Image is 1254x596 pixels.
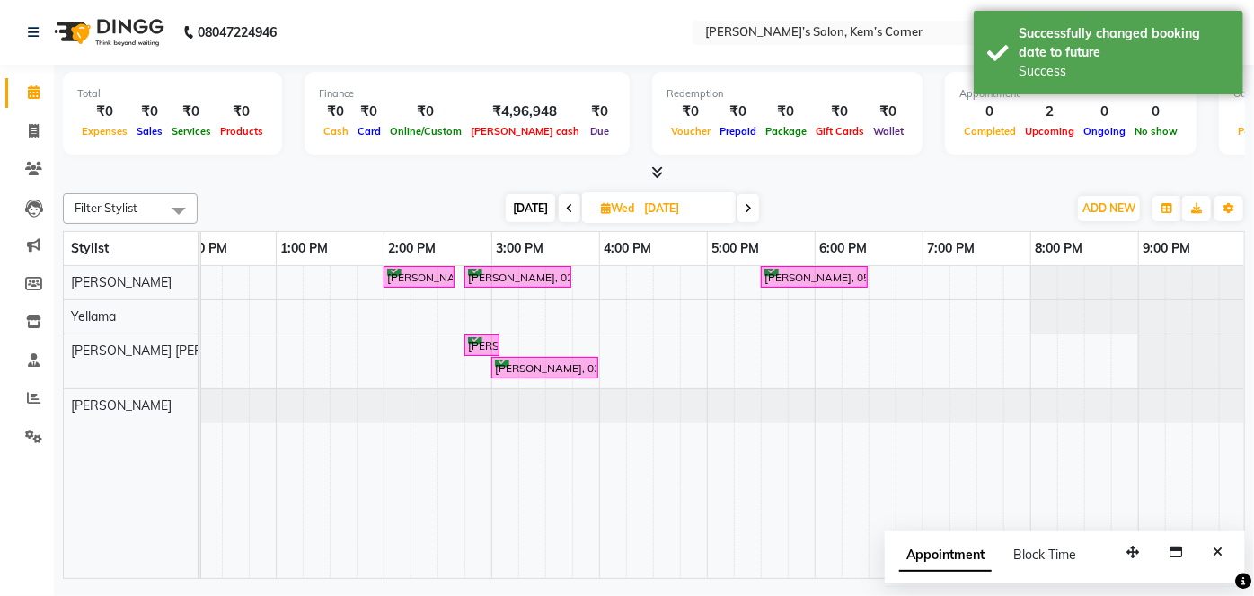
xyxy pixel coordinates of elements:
[198,7,277,58] b: 08047224946
[71,342,276,359] span: [PERSON_NAME] [PERSON_NAME]
[319,125,353,138] span: Cash
[596,201,639,215] span: Wed
[77,86,268,102] div: Total
[761,102,811,122] div: ₹0
[75,200,137,215] span: Filter Stylist
[466,269,570,286] div: [PERSON_NAME], 02:45 PM-03:45 PM, Global - Inoa - Men's global color
[319,86,615,102] div: Finance
[216,125,268,138] span: Products
[1079,102,1130,122] div: 0
[708,236,764,262] a: 5:00 PM
[667,102,715,122] div: ₹0
[132,125,167,138] span: Sales
[71,397,172,414] span: [PERSON_NAME]
[811,102,869,122] div: ₹0
[466,102,584,122] div: ₹4,96,948
[899,539,992,572] span: Appointment
[492,236,549,262] a: 3:00 PM
[71,308,116,325] span: Yellama
[1020,102,1079,122] div: 2
[71,240,109,256] span: Stylist
[715,102,761,122] div: ₹0
[77,102,132,122] div: ₹0
[46,7,169,58] img: logo
[763,269,866,286] div: [PERSON_NAME], 05:30 PM-06:30 PM, Hairwash with blowdry - Waist Length
[466,125,584,138] span: [PERSON_NAME] cash
[1205,538,1231,566] button: Close
[869,102,908,122] div: ₹0
[167,102,216,122] div: ₹0
[923,236,980,262] a: 7:00 PM
[319,102,353,122] div: ₹0
[1031,236,1088,262] a: 8:00 PM
[959,86,1182,102] div: Appointment
[959,102,1020,122] div: 0
[869,125,908,138] span: Wallet
[715,125,761,138] span: Prepaid
[1020,125,1079,138] span: Upcoming
[816,236,872,262] a: 6:00 PM
[639,195,729,222] input: 2025-09-03
[385,102,466,122] div: ₹0
[353,125,385,138] span: Card
[600,236,657,262] a: 4:00 PM
[1019,62,1230,81] div: Success
[466,337,498,354] div: [PERSON_NAME], 02:45 PM-03:05 PM, Men's [PERSON_NAME]
[384,236,441,262] a: 2:00 PM
[584,102,615,122] div: ₹0
[77,125,132,138] span: Expenses
[1079,125,1130,138] span: Ongoing
[506,194,555,222] span: [DATE]
[667,125,715,138] span: Voucher
[353,102,385,122] div: ₹0
[1139,236,1196,262] a: 9:00 PM
[1019,24,1230,62] div: Successfully changed booking date to future
[216,102,268,122] div: ₹0
[277,236,333,262] a: 1:00 PM
[959,125,1020,138] span: Completed
[167,125,216,138] span: Services
[667,86,908,102] div: Redemption
[132,102,167,122] div: ₹0
[385,125,466,138] span: Online/Custom
[385,269,453,286] div: [PERSON_NAME], 02:00 PM-02:40 PM, Haircut - [DEMOGRAPHIC_DATA] Hair Cut ([PERSON_NAME])
[1130,102,1182,122] div: 0
[1130,125,1182,138] span: No show
[493,360,596,377] div: [PERSON_NAME], 03:00 PM-04:00 PM, Pedicure - Signature
[586,125,614,138] span: Due
[1082,201,1135,215] span: ADD NEW
[71,274,172,290] span: [PERSON_NAME]
[761,125,811,138] span: Package
[811,125,869,138] span: Gift Cards
[1013,547,1076,563] span: Block Time
[1078,196,1140,221] button: ADD NEW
